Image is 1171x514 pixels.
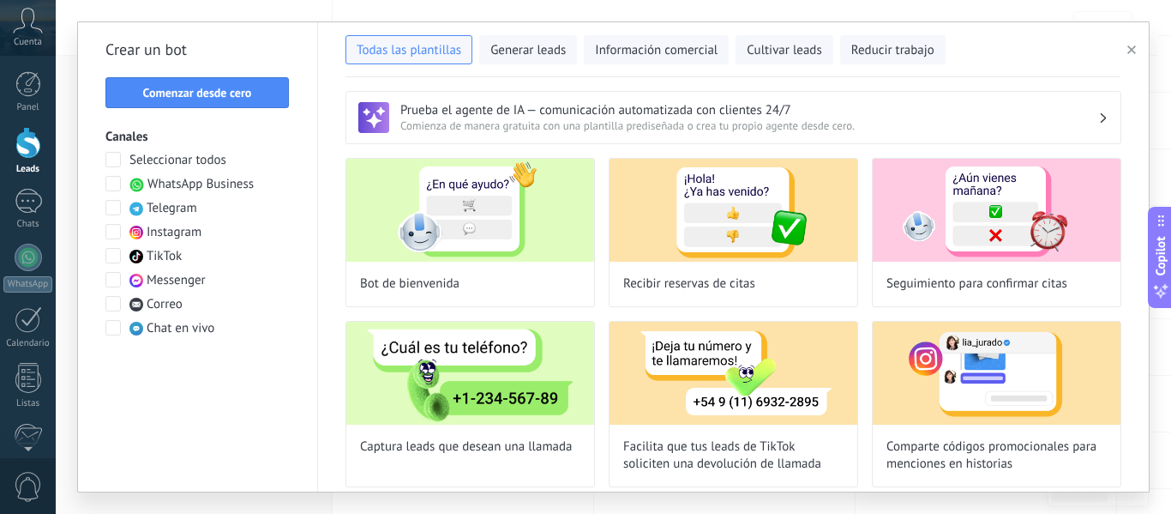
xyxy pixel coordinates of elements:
[3,398,53,409] div: Listas
[886,275,1067,293] span: Seguimiento para confirmar citas
[584,35,729,64] button: Información comercial
[147,224,201,241] span: Instagram
[147,200,197,217] span: Telegram
[3,102,53,113] div: Panel
[623,275,755,293] span: Recibir reservas de citas
[595,42,718,59] span: Información comercial
[346,159,594,262] img: Bot de bienvenida
[147,296,183,313] span: Correo
[147,320,214,337] span: Chat en vivo
[3,164,53,175] div: Leads
[143,87,252,99] span: Comenzar desde cero
[105,77,289,108] button: Comenzar desde cero
[147,272,206,289] span: Messenger
[610,322,857,425] img: Facilita que tus leads de TikTok soliciten una devolución de llamada
[490,42,566,59] span: Generar leads
[610,159,857,262] img: Recibir reservas de citas
[105,129,290,145] h3: Canales
[14,37,42,48] span: Cuenta
[873,322,1120,425] img: Comparte códigos promocionales para menciones en historias
[360,275,459,293] span: Bot de bienvenida
[147,248,182,265] span: TikTok
[3,338,53,349] div: Calendario
[357,42,461,59] span: Todas las plantillas
[400,102,1098,118] h3: Prueba el agente de IA — comunicación automatizada con clientes 24/7
[129,152,226,169] span: Seleccionar todos
[736,35,832,64] button: Cultivar leads
[105,36,290,63] h2: Crear un bot
[360,438,573,456] span: Captura leads que desean una llamada
[886,438,1107,473] span: Comparte códigos promocionales para menciones en historias
[3,219,53,230] div: Chats
[851,42,934,59] span: Reducir trabajo
[747,42,821,59] span: Cultivar leads
[479,35,577,64] button: Generar leads
[346,322,594,425] img: Captura leads que desean una llamada
[400,118,1098,133] span: Comienza de manera gratuita con una plantilla prediseñada o crea tu propio agente desde cero.
[840,35,946,64] button: Reducir trabajo
[623,438,844,473] span: Facilita que tus leads de TikTok soliciten una devolución de llamada
[147,176,254,193] span: WhatsApp Business
[1152,236,1169,275] span: Copilot
[3,276,52,293] div: WhatsApp
[873,159,1120,262] img: Seguimiento para confirmar citas
[345,35,472,64] button: Todas las plantillas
